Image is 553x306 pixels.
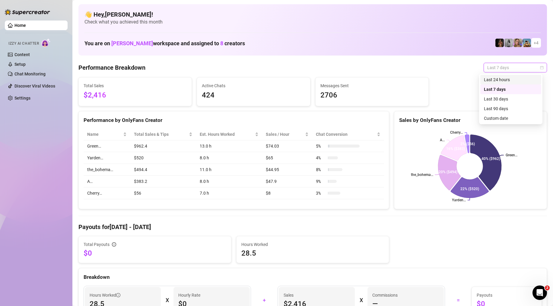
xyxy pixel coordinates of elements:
[532,285,547,300] iframe: Intercom live chat
[504,39,513,47] img: A
[130,140,196,152] td: $962.4
[130,164,196,176] td: $494.4
[545,285,550,290] span: 2
[262,152,312,164] td: $65
[484,96,538,102] div: Last 30 days
[78,63,145,72] h4: Performance Breakdown
[14,62,26,67] a: Setup
[84,40,245,47] h1: You are on workspace and assigned to creators
[130,152,196,164] td: $520
[484,86,538,93] div: Last 7 days
[487,63,543,72] span: Last 7 days
[316,166,326,173] span: 8 %
[196,152,262,164] td: 8.0 h
[111,40,153,46] span: [PERSON_NAME]
[202,90,305,101] span: 424
[84,152,130,164] td: Yarden…
[196,187,262,199] td: 7.0 h
[134,131,188,138] span: Total Sales & Tips
[220,40,223,46] span: 8
[262,176,312,187] td: $47.9
[5,9,50,15] img: logo-BBDzfeDw.svg
[452,198,466,202] text: Yarden…
[84,140,130,152] td: Green…
[8,41,39,46] span: Izzy AI Chatter
[84,176,130,187] td: A…
[241,248,384,258] span: 28.5
[84,187,130,199] td: Cherry…
[14,96,30,100] a: Settings
[262,164,312,176] td: $44.95
[411,173,433,177] text: the_bohema…
[196,164,262,176] td: 11.0 h
[266,131,304,138] span: Sales / Hour
[513,39,522,47] img: Cherry
[484,115,538,122] div: Custom date
[178,292,200,298] article: Hourly Rate
[316,178,326,185] span: 9 %
[484,105,538,112] div: Last 90 days
[84,164,130,176] td: the_bohema…
[480,113,541,123] div: Custom date
[534,40,539,46] span: + 4
[316,143,326,149] span: 5 %
[130,187,196,199] td: $56
[316,190,326,196] span: 3 %
[360,295,363,305] div: X
[84,273,542,281] div: Breakdown
[316,131,376,138] span: Chat Conversion
[166,295,169,305] div: X
[495,39,504,47] img: the_bohema
[78,223,547,231] h4: Payouts for [DATE] - [DATE]
[262,129,312,140] th: Sales / Hour
[84,241,110,248] span: Total Payouts
[450,131,463,135] text: Cherry…
[84,90,187,101] span: $2,416
[84,82,187,89] span: Total Sales
[130,129,196,140] th: Total Sales & Tips
[506,153,517,157] text: Green…
[316,155,326,161] span: 4 %
[14,84,55,88] a: Discover Viral Videos
[484,76,538,83] div: Last 24 hours
[255,295,274,305] div: +
[84,248,226,258] span: $0
[200,131,254,138] div: Est. Hours Worked
[440,138,445,142] text: A…
[196,176,262,187] td: 8.0 h
[399,116,542,124] div: Sales by OnlyFans Creator
[480,84,541,94] div: Last 7 days
[130,176,196,187] td: $383.2
[477,292,537,298] span: Payouts
[540,66,544,69] span: calendar
[90,292,120,298] span: Hours Worked
[320,90,424,101] span: 2706
[87,131,122,138] span: Name
[84,116,384,124] div: Performance by OnlyFans Creator
[116,293,120,297] span: info-circle
[14,23,26,28] a: Home
[14,72,46,76] a: Chat Monitoring
[84,10,541,19] h4: 👋 Hey, [PERSON_NAME] !
[262,187,312,199] td: $8
[372,292,398,298] article: Commissions
[84,129,130,140] th: Name
[112,242,116,247] span: info-circle
[262,140,312,152] td: $74.03
[284,292,350,298] span: Sales
[202,82,305,89] span: Active Chats
[523,39,531,47] img: Babydanix
[480,94,541,104] div: Last 30 days
[241,241,384,248] span: Hours Worked
[312,129,384,140] th: Chat Conversion
[320,82,424,89] span: Messages Sent
[480,75,541,84] div: Last 24 hours
[84,19,541,25] span: Check what you achieved this month
[449,295,468,305] div: =
[480,104,541,113] div: Last 90 days
[14,52,30,57] a: Content
[41,38,51,47] img: AI Chatter
[196,140,262,152] td: 13.0 h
